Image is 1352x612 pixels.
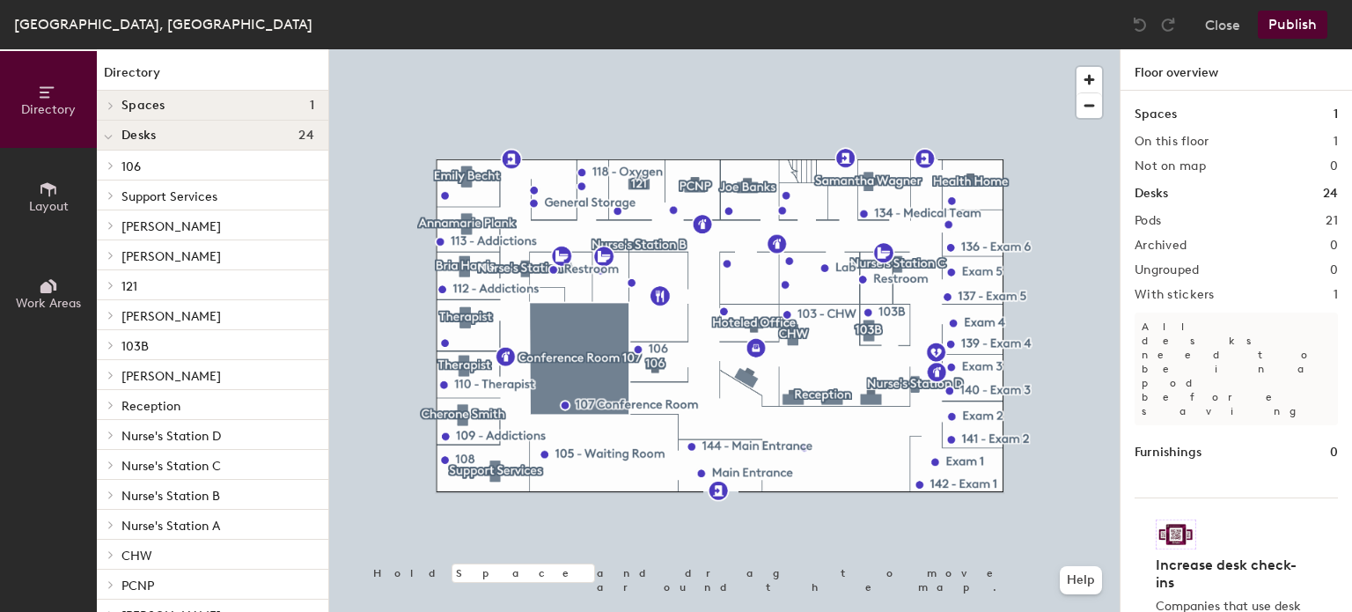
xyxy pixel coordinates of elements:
[1323,184,1338,203] h1: 24
[1159,16,1177,33] img: Redo
[16,296,81,311] span: Work Areas
[121,339,149,354] span: 103B
[1060,566,1102,594] button: Help
[1135,159,1206,173] h2: Not on map
[121,189,217,204] span: Support Services
[310,99,314,113] span: 1
[21,102,76,117] span: Directory
[121,309,221,324] span: [PERSON_NAME]
[121,129,156,143] span: Desks
[121,369,221,384] span: [PERSON_NAME]
[1121,49,1352,91] h1: Floor overview
[1135,135,1209,149] h2: On this floor
[1334,135,1338,149] h2: 1
[1156,520,1196,549] img: Sticker logo
[1156,557,1306,592] h4: Increase desk check-ins
[121,399,180,414] span: Reception
[1326,214,1338,228] h2: 21
[1135,443,1201,462] h1: Furnishings
[1205,11,1240,39] button: Close
[121,579,154,594] span: PCNP
[1135,288,1215,302] h2: With stickers
[1330,443,1338,462] h1: 0
[121,279,137,294] span: 121
[1258,11,1327,39] button: Publish
[1334,288,1338,302] h2: 1
[1135,263,1200,277] h2: Ungrouped
[121,429,221,444] span: Nurse's Station D
[298,129,314,143] span: 24
[121,459,221,474] span: Nurse's Station C
[1135,313,1338,425] p: All desks need to be in a pod before saving
[121,249,221,264] span: [PERSON_NAME]
[121,549,152,564] span: CHW
[1135,214,1161,228] h2: Pods
[121,99,165,113] span: Spaces
[121,519,220,534] span: Nurse's Station A
[121,219,221,234] span: [PERSON_NAME]
[121,489,220,504] span: Nurse's Station B
[121,159,141,174] span: 106
[29,199,69,214] span: Layout
[1135,239,1187,253] h2: Archived
[1131,16,1149,33] img: Undo
[1330,263,1338,277] h2: 0
[1135,105,1177,124] h1: Spaces
[14,13,312,35] div: [GEOGRAPHIC_DATA], [GEOGRAPHIC_DATA]
[1334,105,1338,124] h1: 1
[1330,239,1338,253] h2: 0
[97,63,328,91] h1: Directory
[1135,184,1168,203] h1: Desks
[1330,159,1338,173] h2: 0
